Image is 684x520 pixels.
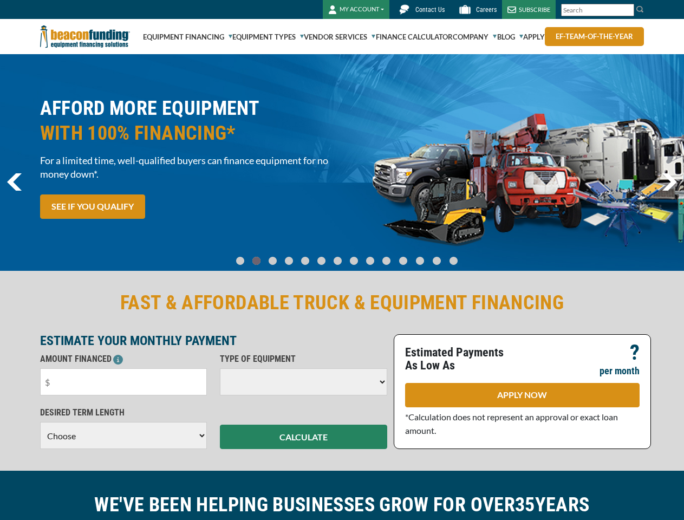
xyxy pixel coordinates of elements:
[40,121,336,146] span: WITH 100% FINANCING*
[348,256,361,265] a: Go To Slide 7
[234,256,247,265] a: Go To Slide 0
[396,256,410,265] a: Go To Slide 10
[476,6,497,14] span: Careers
[220,425,387,449] button: CALCULATE
[7,173,22,191] img: Left Navigator
[40,194,145,219] a: SEE IF YOU QUALIFY
[662,173,677,191] a: next
[405,383,640,407] a: APPLY NOW
[561,4,634,16] input: Search
[523,19,545,54] a: Apply
[415,6,445,14] span: Contact Us
[662,173,677,191] img: Right Navigator
[40,96,336,146] h2: AFFORD MORE EQUIPMENT
[40,334,387,347] p: ESTIMATE YOUR MONTHLY PAYMENT
[515,493,535,516] span: 35
[143,19,232,54] a: Equipment Financing
[7,173,22,191] a: previous
[405,412,618,435] span: *Calculation does not represent an approval or exact loan amount.
[299,256,312,265] a: Go To Slide 4
[600,365,640,378] p: per month
[40,154,336,181] span: For a limited time, well-qualified buyers can finance equipment for no money down*.
[430,256,444,265] a: Go To Slide 12
[40,368,207,395] input: $
[497,19,523,54] a: Blog
[380,256,393,265] a: Go To Slide 9
[331,256,344,265] a: Go To Slide 6
[315,256,328,265] a: Go To Slide 5
[220,353,387,366] p: TYPE OF EQUIPMENT
[40,492,644,517] h2: WE'VE BEEN HELPING BUSINESSES GROW FOR OVER YEARS
[232,19,304,54] a: Equipment Types
[630,346,640,359] p: ?
[304,19,375,54] a: Vendor Services
[413,256,427,265] a: Go To Slide 11
[636,5,644,14] img: Search
[40,406,207,419] p: DESIRED TERM LENGTH
[623,6,631,15] a: Clear search text
[40,19,130,54] img: Beacon Funding Corporation logo
[453,19,497,54] a: Company
[266,256,279,265] a: Go To Slide 2
[405,346,516,372] p: Estimated Payments As Low As
[283,256,296,265] a: Go To Slide 3
[447,256,460,265] a: Go To Slide 13
[364,256,377,265] a: Go To Slide 8
[250,256,263,265] a: Go To Slide 1
[376,19,453,54] a: Finance Calculator
[40,353,207,366] p: AMOUNT FINANCED
[545,27,644,46] a: ef-team-of-the-year
[40,290,644,315] h2: FAST & AFFORDABLE TRUCK & EQUIPMENT FINANCING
